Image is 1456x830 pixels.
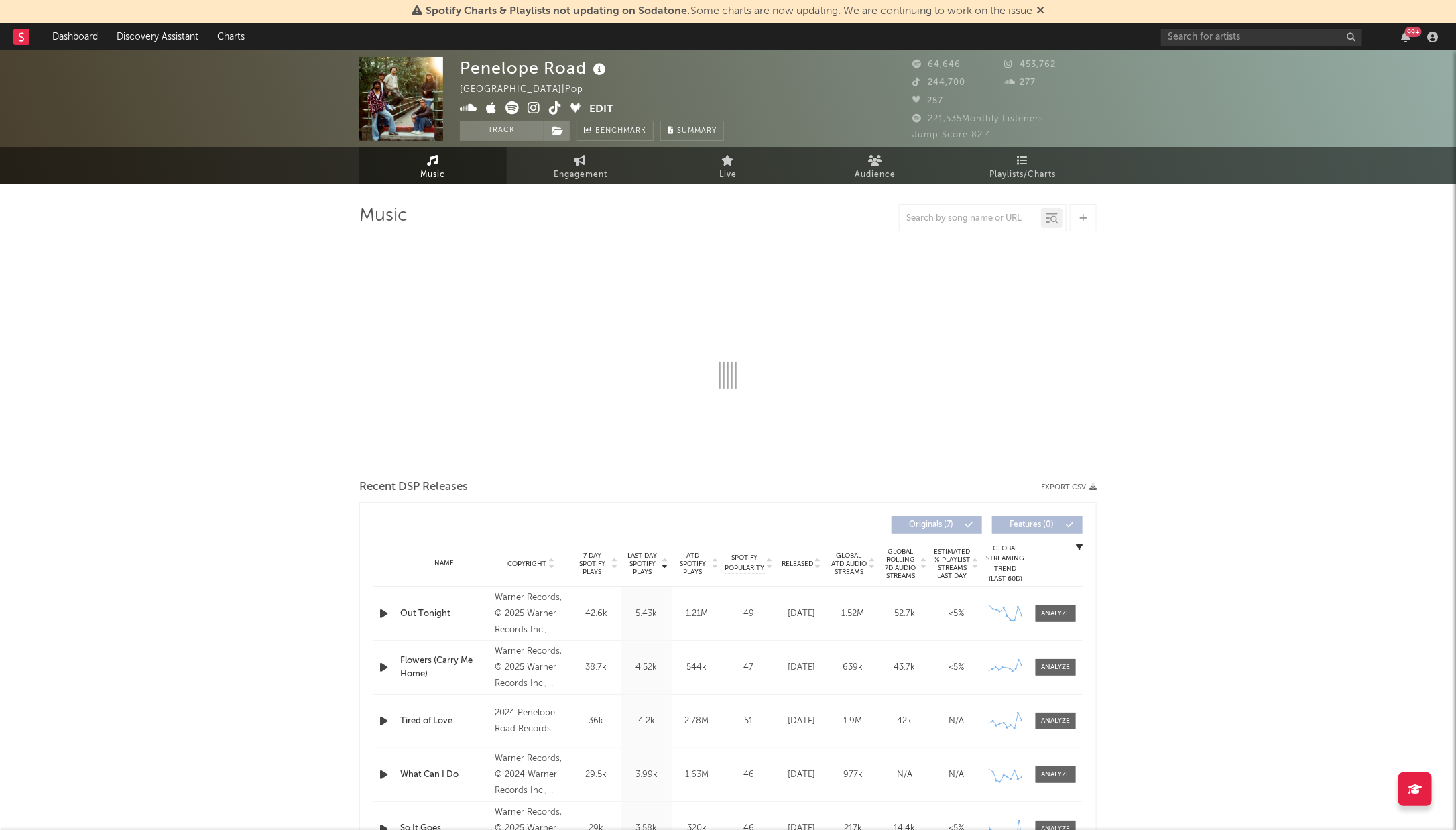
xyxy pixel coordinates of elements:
span: Features ( 0 ) [1001,521,1063,529]
div: Global Streaming Trend (Last 60D) [985,544,1026,584]
div: Warner Records, © 2025 Warner Records Inc., under exclusive license from Big Wine Guys LLC [495,644,568,692]
div: N/A [934,768,979,782]
div: 977k [831,768,875,782]
button: Track [460,121,544,141]
span: Estimated % Playlist Streams Last Day [934,548,971,580]
button: Summary [660,121,724,141]
a: Benchmark [577,121,654,141]
div: 4.52k [625,661,668,674]
input: Search for artists [1161,29,1362,46]
div: 42.6k [574,607,618,621]
button: 99+ [1401,32,1410,42]
span: : Some charts are now updating. We are continuing to work on the issue [426,6,1032,17]
div: 1.21M [675,607,719,621]
span: 244,700 [912,78,965,87]
span: Playlists/Charts [990,167,1056,183]
div: [GEOGRAPHIC_DATA] | Pop [460,82,599,98]
span: Live [719,167,737,183]
button: Originals(7) [892,516,982,534]
div: 29.5k [574,768,618,782]
span: Released [782,560,813,568]
div: 43.7k [882,661,927,674]
span: Benchmark [595,123,646,139]
div: 42k [882,715,927,728]
span: 453,762 [1005,60,1056,69]
span: 221,535 Monthly Listeners [912,115,1044,123]
div: [DATE] [779,768,824,782]
div: <5% [934,607,979,621]
div: 1.9M [831,715,875,728]
div: 47 [725,661,772,674]
span: Originals ( 7 ) [900,521,962,529]
a: Engagement [507,147,654,184]
input: Search by song name or URL [900,213,1041,224]
span: Music [421,167,446,183]
div: 51 [725,715,772,728]
div: 99 + [1405,27,1422,37]
a: Discovery Assistant [107,23,208,50]
div: 3.99k [625,768,668,782]
div: 49 [725,607,772,621]
div: Penelope Road [460,57,609,79]
span: Global ATD Audio Streams [831,552,867,576]
div: 1.52M [831,607,875,621]
div: Warner Records, © 2024 Warner Records Inc., under exclusive license from Big Wine Guys LLC [495,751,568,799]
div: N/A [934,715,979,728]
button: Features(0) [992,516,1083,534]
span: Last Day Spotify Plays [625,552,660,576]
div: [DATE] [779,607,824,621]
div: [DATE] [779,661,824,674]
span: 257 [912,97,943,105]
a: Flowers (Carry Me Home) [400,654,488,680]
span: Summary [677,127,717,135]
span: Engagement [554,167,607,183]
span: ATD Spotify Plays [675,552,711,576]
div: 36k [574,715,618,728]
a: Audience [802,147,949,184]
a: Playlists/Charts [949,147,1097,184]
div: 5.43k [625,607,668,621]
div: 52.7k [882,607,927,621]
span: Spotify Charts & Playlists not updating on Sodatone [426,6,687,17]
span: 64,646 [912,60,961,69]
span: Spotify Popularity [725,553,765,573]
div: 544k [675,661,719,674]
a: Out Tonight [400,607,488,621]
a: Charts [208,23,254,50]
a: Tired of Love [400,715,488,728]
span: 7 Day Spotify Plays [574,552,610,576]
span: Copyright [507,560,546,568]
div: N/A [882,768,927,782]
a: Dashboard [43,23,107,50]
div: 38.7k [574,661,618,674]
button: Export CSV [1041,483,1097,491]
span: Dismiss [1036,6,1044,17]
div: 46 [725,768,772,782]
a: What Can I Do [400,768,488,782]
span: Jump Score: 82.4 [912,131,991,139]
div: [DATE] [779,715,824,728]
a: Live [654,147,802,184]
div: <5% [934,661,979,674]
span: Audience [855,167,896,183]
a: Music [359,147,507,184]
div: Warner Records, © 2025 Warner Records Inc., under exclusive license from Big Wine Guys LLC [495,590,568,638]
div: 2.78M [675,715,719,728]
button: Edit [589,101,613,118]
div: 1.63M [675,768,719,782]
span: 277 [1005,78,1036,87]
span: Recent DSP Releases [359,479,468,495]
div: Name [400,558,488,569]
span: Global Rolling 7D Audio Streams [882,548,919,580]
div: 639k [831,661,875,674]
div: 4.2k [625,715,668,728]
div: 2024 Penelope Road Records [495,705,568,737]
